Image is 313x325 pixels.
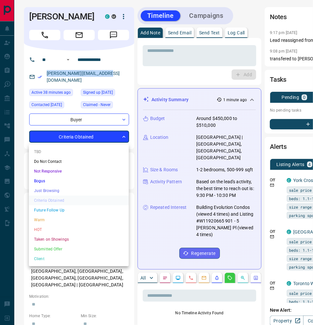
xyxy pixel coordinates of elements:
[29,186,129,196] li: Just Browsing
[29,147,129,157] li: TBD
[29,215,129,225] li: Warm
[29,205,129,215] li: Future Follow Up
[29,166,129,176] li: Not Responsive
[29,157,129,166] li: Do Not Contact
[29,225,129,235] li: HOT
[29,235,129,244] li: Taken on Showings
[29,244,129,254] li: Submitted Offer
[29,176,129,186] li: Bogus
[29,254,129,264] li: Client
